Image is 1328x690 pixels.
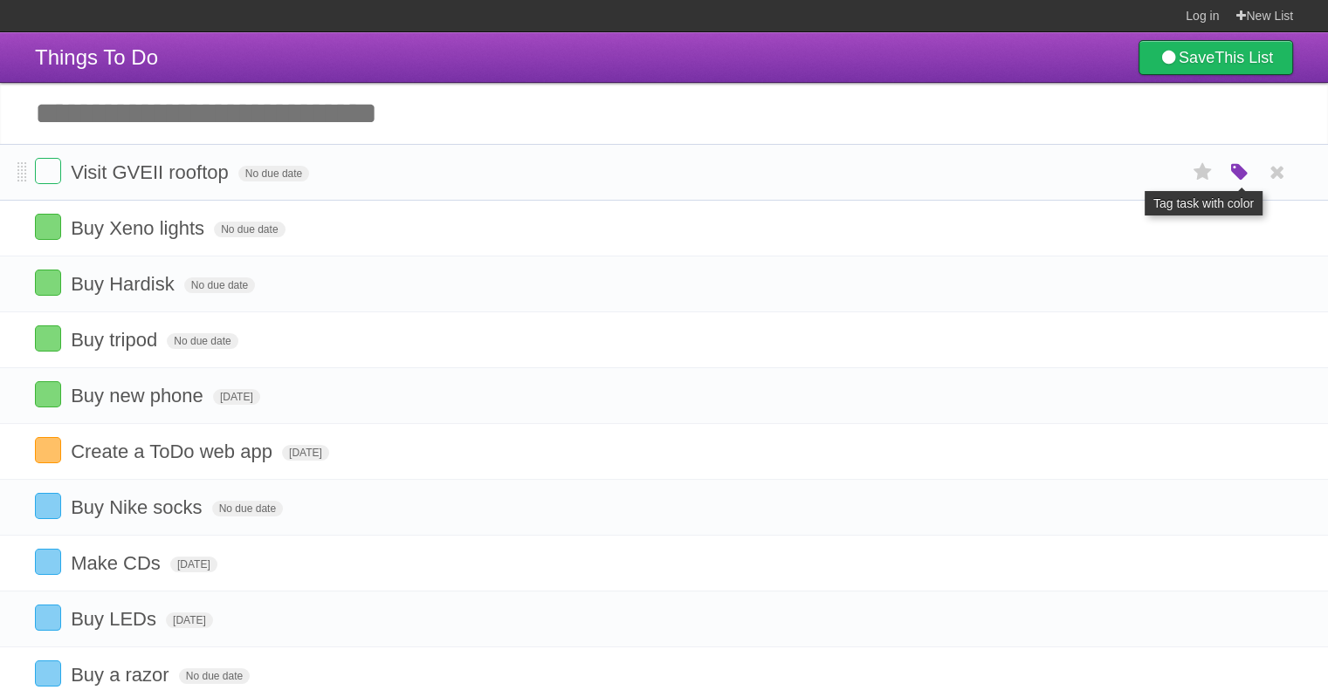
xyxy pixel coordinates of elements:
[170,557,217,572] span: [DATE]
[179,668,250,684] span: No due date
[35,549,61,575] label: Done
[35,270,61,296] label: Done
[35,381,61,407] label: Done
[71,273,179,295] span: Buy Hardisk
[35,158,61,184] label: Done
[35,437,61,463] label: Done
[35,660,61,687] label: Done
[1214,49,1273,66] b: This List
[1139,40,1293,75] a: SaveThis List
[71,552,165,574] span: Make CDs
[35,214,61,240] label: Done
[184,277,255,293] span: No due date
[71,161,233,183] span: Visit GVEII rooftop
[212,501,283,516] span: No due date
[35,45,158,69] span: Things To Do
[71,217,209,239] span: Buy Xeno lights
[214,222,285,237] span: No due date
[71,664,174,686] span: Buy a razor
[35,325,61,352] label: Done
[167,333,237,349] span: No due date
[238,166,309,181] span: No due date
[1187,158,1220,187] label: Star task
[71,329,162,351] span: Buy tripod
[213,389,260,405] span: [DATE]
[166,612,213,628] span: [DATE]
[35,493,61,519] label: Done
[282,445,329,461] span: [DATE]
[71,441,277,462] span: Create a ToDo web app
[71,496,206,518] span: Buy Nike socks
[35,605,61,631] label: Done
[71,608,161,630] span: Buy LEDs
[71,385,208,406] span: Buy new phone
